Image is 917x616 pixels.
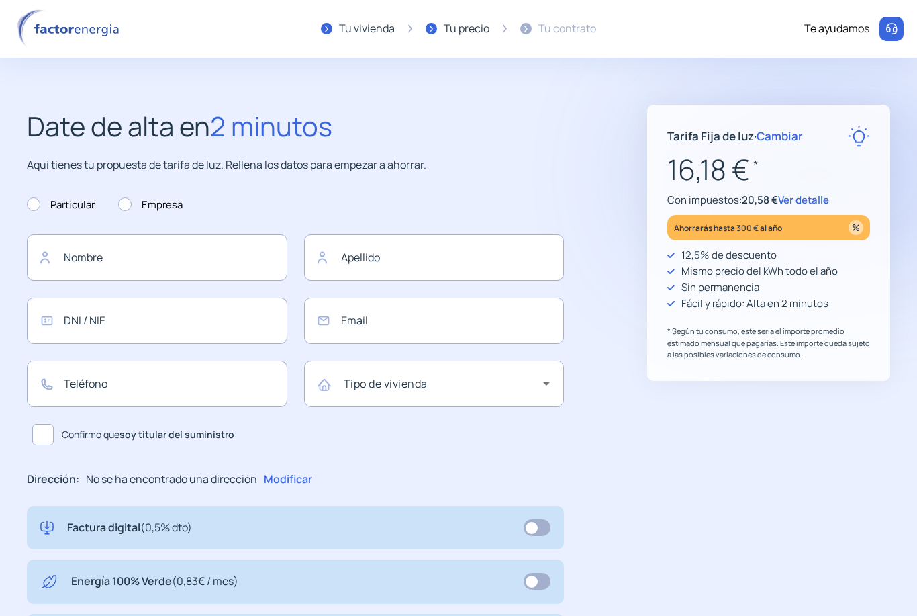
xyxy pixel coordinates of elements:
p: Mismo precio del kWh todo el año [681,263,838,279]
img: rate-E.svg [848,125,870,147]
p: Ahorrarás hasta 300 € al año [674,220,782,236]
span: 20,58 € [742,193,778,207]
p: Sin permanencia [681,279,759,296]
p: No se ha encontrado una dirección [86,471,257,488]
p: Aquí tienes tu propuesta de tarifa de luz. Rellena los datos para empezar a ahorrar. [27,157,564,174]
span: Cambiar [757,128,803,144]
p: Factura digital [67,519,192,537]
p: * Según tu consumo, este sería el importe promedio estimado mensual que pagarías. Este importe qu... [667,325,870,361]
div: Tu precio [444,20,489,38]
span: Confirmo que [62,427,234,442]
span: 2 minutos [210,107,332,144]
img: llamar [885,22,898,36]
p: Dirección: [27,471,79,488]
p: Energía 100% Verde [71,573,238,590]
p: Con impuestos: [667,192,870,208]
span: (0,5% dto) [140,520,192,535]
p: Modificar [264,471,312,488]
label: Empresa [118,197,183,213]
p: Tarifa Fija de luz · [667,127,803,145]
b: soy titular del suministro [119,428,234,441]
img: energy-green.svg [40,573,58,590]
span: Ver detalle [778,193,829,207]
div: Tu contrato [538,20,596,38]
h2: Date de alta en [27,105,564,148]
img: percentage_icon.svg [849,220,863,235]
div: Tu vivienda [339,20,395,38]
p: 12,5% de descuento [681,247,777,263]
p: Fácil y rápido: Alta en 2 minutos [681,296,828,312]
img: digital-invoice.svg [40,519,54,537]
img: logo factor [13,9,128,48]
label: Particular [27,197,95,213]
div: Te ayudamos [804,20,869,38]
mat-label: Tipo de vivienda [344,376,428,391]
span: (0,83€ / mes) [172,574,238,588]
p: 16,18 € [667,147,870,192]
